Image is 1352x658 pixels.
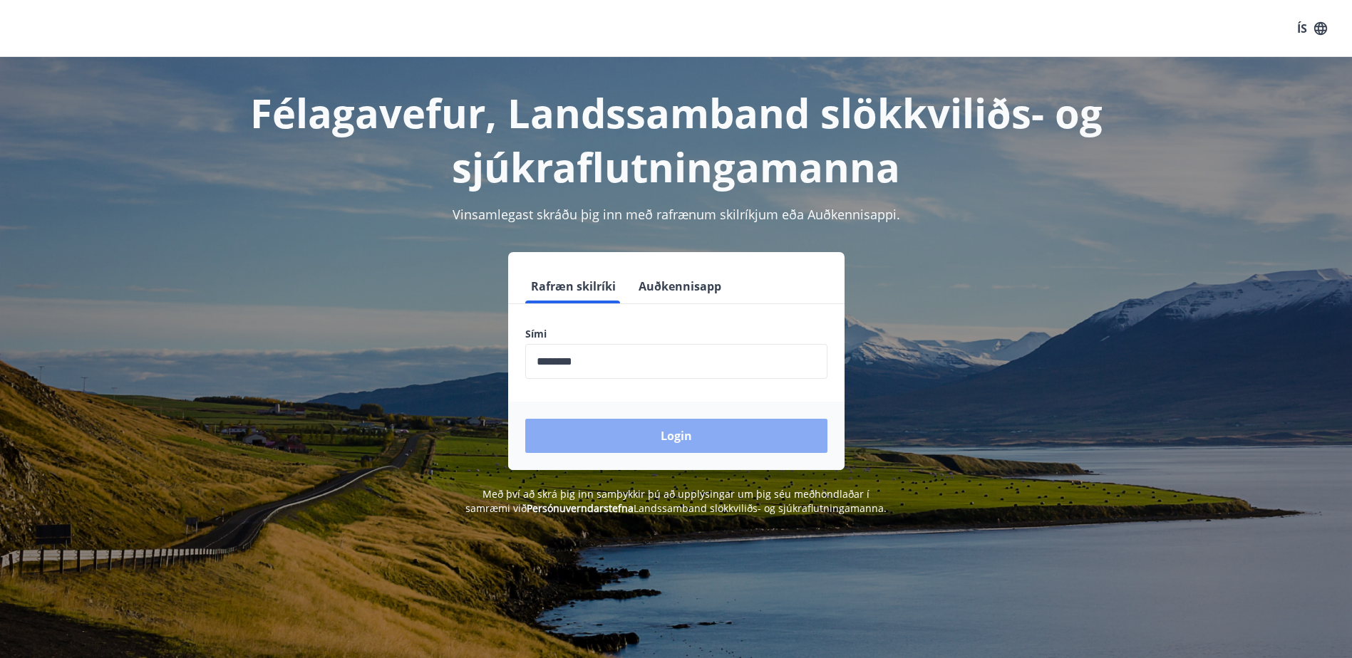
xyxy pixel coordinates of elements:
[525,419,827,453] button: Login
[633,269,727,303] button: Auðkennisapp
[465,487,887,515] span: Með því að skrá þig inn samþykkir þú að upplýsingar um þig séu meðhöndlaðar í samræmi við Landssa...
[527,501,634,515] a: Persónuverndarstefna
[525,327,827,341] label: Sími
[1289,16,1335,41] button: ÍS
[525,269,621,303] button: Rafræn skilríki
[453,206,900,223] span: Vinsamlegast skráðu þig inn með rafrænum skilríkjum eða Auðkennisappi.
[180,85,1172,194] h1: Félagavefur, Landssamband slökkviliðs- og sjúkraflutningamanna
